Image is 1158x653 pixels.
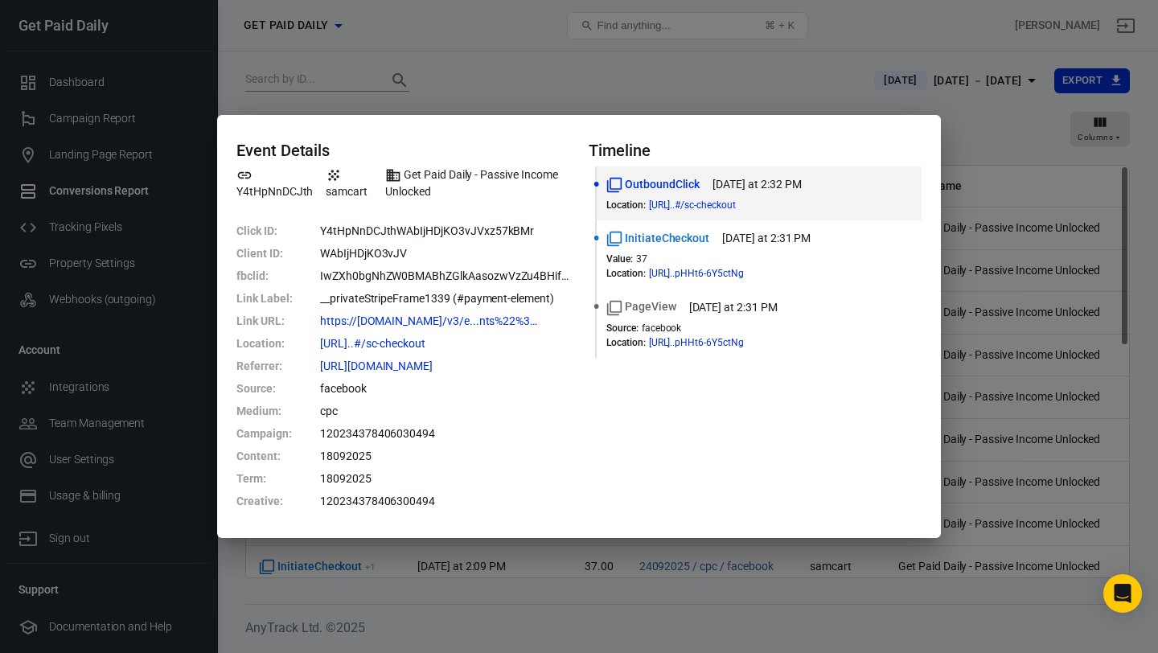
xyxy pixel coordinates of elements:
h4: Timeline [589,141,922,160]
time: 2025-09-24T14:31:25+02:00 [689,299,778,316]
dt: Content : [236,445,317,467]
span: 37 [636,253,647,265]
dt: Creative : [236,490,317,512]
dd: https://getpaiddaily.samcart.com/products/get-paid-daily-passive-income-unlocked?utm_source=faceb... [320,332,569,355]
span: https://getpaiddaily.samcart.com/products/get-paid-daily-passive-income-unlocked?utm_source=faceb... [649,269,773,278]
dt: Link Label : [236,287,317,310]
dd: 120234378406300494 [320,490,569,512]
dt: Campaign : [236,422,317,445]
span: https://js.stripe.com/v3/elements-inner-payment-54697a07c7f5565eb6a9f340ac955c86.html#__shared_pa... [320,315,569,326]
span: Brand name [385,166,569,200]
span: https://getpaiddaily.samcart.com/products/get-paid-daily-passive-income-unlocked?utm_source=faceb... [649,338,773,347]
dd: cpc [320,400,569,422]
dd: Y4tHpNnDCJthWAbIjHDjKO3vJVxz57kBMr [320,220,569,242]
dt: Location : [606,337,646,348]
dd: IwZXh0bgNhZW0BMABhZGlkAasozwVzZu4BHif2OebT6l0D2NZcONpFXrN7bjlrHJT0F4-g7bs9gK6Y8sBXcGAcEbf69C4H_ae... [320,265,569,287]
dd: WAbIjHDjKO3vJV [320,242,569,265]
dd: 18092025 [320,467,569,490]
time: 2025-09-24T14:31:25+02:00 [722,230,811,247]
time: 2025-09-24T14:32:08+02:00 [712,176,801,193]
span: Standard event name [606,230,709,247]
dd: __privateStripeFrame1339 (#payment-element) [320,287,569,310]
dt: Source : [236,377,317,400]
span: https://getpaiddaily.samcart.com/products/get-paid-daily-passive-income-unlocked?utm_source=faceb... [320,338,454,349]
dd: https://js.stripe.com/v3/elements-inner-payment-54697a07c7f5565eb6a9f340ac955c86.html#__shared_pa... [320,310,569,332]
span: Standard event name [606,176,700,193]
dd: http://m.facebook.com/ [320,355,569,377]
dd: 120234378406030494 [320,422,569,445]
dt: Location : [606,268,646,279]
span: Standard event name [606,298,676,315]
span: http://m.facebook.com/ [320,360,462,372]
span: Property [236,166,316,200]
dt: Term : [236,467,317,490]
dt: Value : [606,253,633,265]
dt: Medium : [236,400,317,422]
dt: Referrer : [236,355,317,377]
dt: Click ID : [236,220,317,242]
dd: 18092025 [320,445,569,467]
dt: fbclid : [236,265,317,287]
span: https://getpaiddaily.samcart.com/products/get-paid-daily-passive-income-unlocked?utm_source=faceb... [649,200,765,210]
div: Open Intercom Messenger [1103,574,1142,613]
h4: Event Details [236,141,569,160]
dd: facebook [320,377,569,400]
dt: Location : [606,199,646,211]
span: Integration [326,166,376,200]
span: facebook [642,322,682,334]
dt: Link URL : [236,310,317,332]
dt: Location : [236,332,317,355]
dt: Source : [606,322,639,334]
dt: Client ID : [236,242,317,265]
